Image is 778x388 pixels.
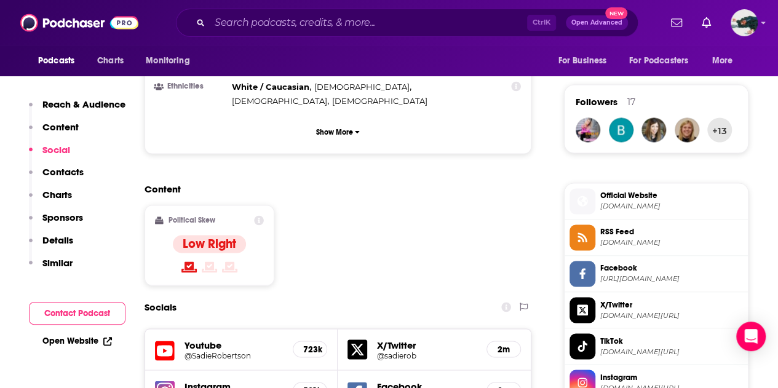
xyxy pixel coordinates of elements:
[210,13,527,33] input: Search podcasts, credits, & more...
[605,7,627,19] span: New
[570,224,743,250] a: RSS Feed[DOMAIN_NAME]
[497,344,510,354] h5: 2m
[42,189,72,200] p: Charts
[29,144,70,167] button: Social
[558,52,606,69] span: For Business
[571,20,622,26] span: Open Advanced
[232,94,329,108] span: ,
[609,117,633,142] img: brbenson777
[232,80,311,94] span: ,
[600,347,743,356] span: tiktok.com/@woahthatsgoodpodcast
[38,52,74,69] span: Podcasts
[146,52,189,69] span: Monitoring
[29,166,84,189] button: Contacts
[675,117,699,142] img: avansolkema
[600,371,743,382] span: Instagram
[600,274,743,283] span: https://www.facebook.com/sadiecrobertson
[627,97,635,108] div: 17
[29,212,83,234] button: Sponsors
[232,82,309,92] span: White / Caucasian
[42,121,79,133] p: Content
[600,311,743,320] span: twitter.com/sadierob
[29,189,72,212] button: Charts
[42,144,70,156] p: Social
[42,212,83,223] p: Sponsors
[232,96,327,106] span: [DEMOGRAPHIC_DATA]
[29,121,79,144] button: Content
[697,12,716,33] a: Show notifications dropdown
[29,257,73,280] button: Similar
[314,80,411,94] span: ,
[666,12,687,33] a: Show notifications dropdown
[316,128,353,137] p: Show More
[20,11,138,34] img: Podchaser - Follow, Share and Rate Podcasts
[570,333,743,359] a: TikTok[DOMAIN_NAME][URL]
[97,52,124,69] span: Charts
[377,350,476,360] a: @sadierob
[145,295,177,319] h2: Socials
[145,183,522,195] h2: Content
[570,261,743,287] a: Facebook[URL][DOMAIN_NAME]
[641,117,666,142] img: ElizabethHawkins
[42,98,125,110] p: Reach & Audience
[600,263,743,274] span: Facebook
[30,49,90,73] button: open menu
[176,9,638,37] div: Search podcasts, credits, & more...
[576,117,600,142] img: wpett
[89,49,131,73] a: Charts
[42,166,84,178] p: Contacts
[736,322,766,351] div: Open Intercom Messenger
[570,188,743,214] a: Official Website[DOMAIN_NAME]
[731,9,758,36] span: Logged in as fsg.publicity
[527,15,556,31] span: Ctrl K
[600,299,743,310] span: X/Twitter
[712,52,733,69] span: More
[42,257,73,269] p: Similar
[137,49,205,73] button: open menu
[704,49,748,73] button: open menu
[621,49,706,73] button: open menu
[42,336,112,346] a: Open Website
[600,190,743,201] span: Official Website
[731,9,758,36] button: Show profile menu
[600,238,743,247] span: feeds.megaphone.fm
[42,234,73,246] p: Details
[629,52,688,69] span: For Podcasters
[549,49,622,73] button: open menu
[183,236,236,251] h4: Low Right
[29,98,125,121] button: Reach & Audience
[600,226,743,237] span: RSS Feed
[169,216,215,224] h2: Political Skew
[29,234,73,257] button: Details
[155,82,227,90] h3: Ethnicities
[707,117,732,142] button: +13
[29,302,125,325] button: Contact Podcast
[600,202,743,211] span: cms.megaphone.fm
[185,339,283,350] h5: Youtube
[155,121,521,143] button: Show More
[570,297,743,323] a: X/Twitter[DOMAIN_NAME][URL]
[332,96,427,106] span: [DEMOGRAPHIC_DATA]
[377,339,476,350] h5: X/Twitter
[303,344,317,354] h5: 723k
[314,82,410,92] span: [DEMOGRAPHIC_DATA]
[185,350,283,360] a: @SadieRobertson
[576,96,617,108] span: Followers
[731,9,758,36] img: User Profile
[566,15,628,30] button: Open AdvancedNew
[600,335,743,346] span: TikTok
